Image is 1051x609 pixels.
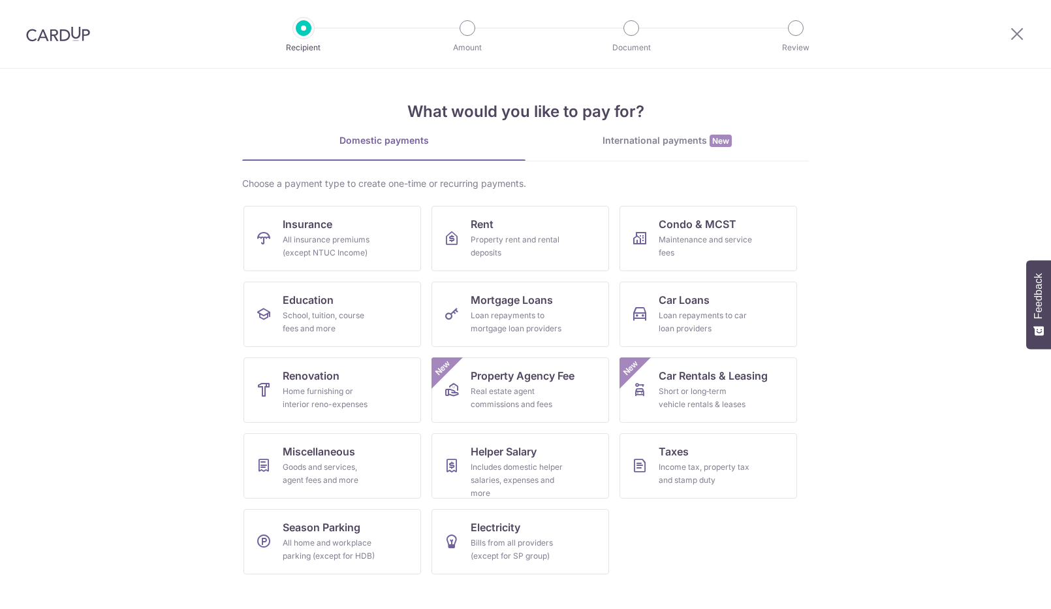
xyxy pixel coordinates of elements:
[620,357,797,423] a: Car Rentals & LeasingShort or long‑term vehicle rentals & leasesNew
[967,570,1038,602] iframe: Opens a widget where you can find more information
[243,509,421,574] a: Season ParkingAll home and workplace parking (except for HDB)
[243,357,421,423] a: RenovationHome furnishing or interior reno-expenses
[283,461,377,487] div: Goods and services, agent fees and more
[659,233,753,259] div: Maintenance and service fees
[242,177,809,190] div: Choose a payment type to create one-time or recurring payments.
[620,433,797,499] a: TaxesIncome tax, property tax and stamp duty
[620,206,797,271] a: Condo & MCSTMaintenance and service fees
[471,216,494,232] span: Rent
[432,357,454,379] span: New
[26,26,90,42] img: CardUp
[431,206,609,271] a: RentProperty rent and rental deposits
[471,461,565,500] div: Includes domestic helper salaries, expenses and more
[243,282,421,347] a: EducationSchool, tuition, course fees and more
[431,509,609,574] a: ElectricityBills from all providers (except for SP group)
[620,282,797,347] a: Car LoansLoan repayments to car loan providers
[659,216,736,232] span: Condo & MCST
[431,357,609,423] a: Property Agency FeeReal estate agent commissions and feesNew
[283,385,377,411] div: Home furnishing or interior reno-expenses
[283,292,334,308] span: Education
[583,41,680,54] p: Document
[283,309,377,335] div: School, tuition, course fees and more
[747,41,844,54] p: Review
[431,433,609,499] a: Helper SalaryIncludes domestic helper salaries, expenses and more
[283,444,355,459] span: Miscellaneous
[471,368,574,384] span: Property Agency Fee
[659,292,710,308] span: Car Loans
[431,282,609,347] a: Mortgage LoansLoan repayments to mortgage loan providers
[283,216,332,232] span: Insurance
[525,134,809,148] div: International payments
[419,41,516,54] p: Amount
[471,536,565,563] div: Bills from all providers (except for SP group)
[659,461,753,487] div: Income tax, property tax and stamp duty
[659,368,768,384] span: Car Rentals & Leasing
[659,309,753,335] div: Loan repayments to car loan providers
[471,444,537,459] span: Helper Salary
[283,368,339,384] span: Renovation
[243,433,421,499] a: MiscellaneousGoods and services, agent fees and more
[242,134,525,147] div: Domestic payments
[471,385,565,411] div: Real estate agent commissions and fees
[471,519,520,535] span: Electricity
[283,233,377,259] div: All insurance premiums (except NTUC Income)
[659,444,689,459] span: Taxes
[471,309,565,335] div: Loan repayments to mortgage loan providers
[659,385,753,411] div: Short or long‑term vehicle rentals & leases
[242,100,809,123] h4: What would you like to pay for?
[471,233,565,259] div: Property rent and rental deposits
[1033,273,1044,319] span: Feedback
[283,536,377,563] div: All home and workplace parking (except for HDB)
[620,357,642,379] span: New
[255,41,352,54] p: Recipient
[471,292,553,308] span: Mortgage Loans
[283,519,360,535] span: Season Parking
[1026,260,1051,349] button: Feedback - Show survey
[243,206,421,271] a: InsuranceAll insurance premiums (except NTUC Income)
[710,135,732,147] span: New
